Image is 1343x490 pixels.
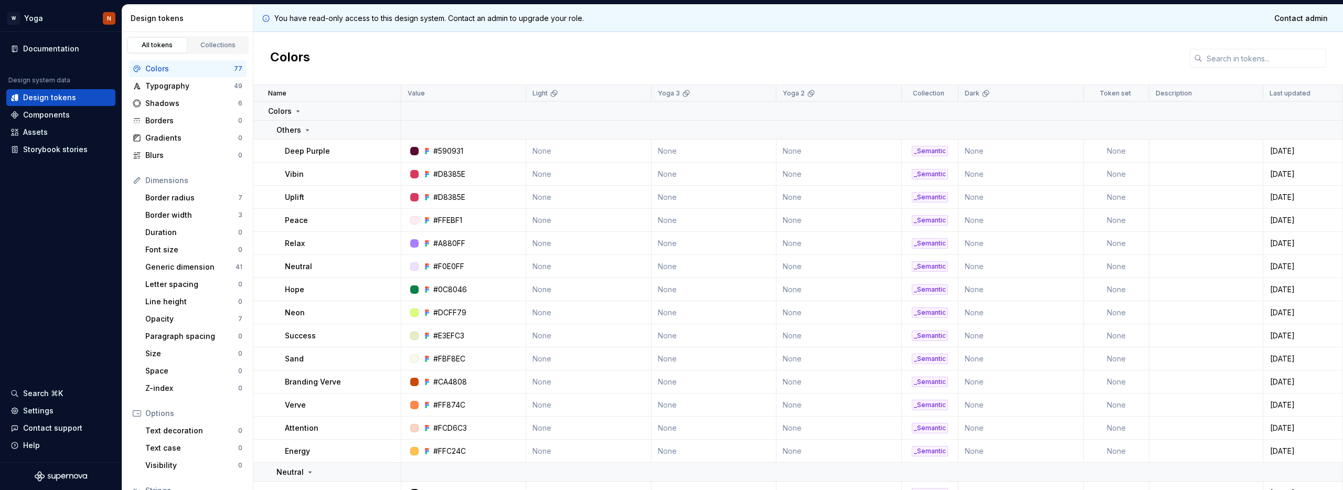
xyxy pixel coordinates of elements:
p: Collection [913,89,944,98]
div: Text case [145,443,238,453]
div: Paragraph spacing [145,331,238,342]
div: Design system data [8,76,70,84]
td: None [526,140,651,163]
div: Assets [23,127,48,137]
td: None [526,440,651,463]
div: 7 [238,315,242,323]
div: Dimensions [145,175,242,186]
div: 3 [238,211,242,219]
a: Documentation [6,40,115,57]
a: Storybook stories [6,141,115,158]
div: _Semantic [912,423,948,433]
a: Letter spacing0 [141,276,247,293]
p: Dark [965,89,979,98]
td: None [526,370,651,393]
a: Contact admin [1267,9,1335,28]
div: #D8385E [433,169,465,179]
p: Verve [285,400,306,410]
p: Value [408,89,425,98]
p: Neutral [285,261,312,272]
td: None [652,209,776,232]
div: 41 [236,263,242,271]
a: Size0 [141,345,247,362]
div: #DCFF79 [433,307,466,318]
div: #FCD6C3 [433,423,467,433]
a: Line height0 [141,293,247,310]
td: None [958,209,1083,232]
div: [DATE] [1264,400,1342,410]
td: None [776,370,901,393]
p: Others [276,125,301,135]
div: Documentation [23,44,79,54]
svg: Supernova Logo [35,471,87,482]
td: None [1084,301,1150,324]
div: _Semantic [912,169,948,179]
div: Help [23,440,40,451]
div: Line height [145,296,238,307]
td: None [776,186,901,209]
td: None [1084,417,1150,440]
div: Space [145,366,238,376]
button: Contact support [6,420,115,436]
div: [DATE] [1264,423,1342,433]
div: #CA4808 [433,377,467,387]
td: None [652,393,776,417]
a: Typography49 [129,78,247,94]
td: None [652,301,776,324]
td: None [776,347,901,370]
td: None [526,163,651,186]
td: None [1084,163,1150,186]
a: Borders0 [129,112,247,129]
td: None [1084,370,1150,393]
div: [DATE] [1264,169,1342,179]
td: None [776,278,901,301]
div: [DATE] [1264,446,1342,456]
p: Deep Purple [285,146,330,156]
div: Search ⌘K [23,388,63,399]
div: All tokens [131,41,184,49]
td: None [526,347,651,370]
p: Name [268,89,286,98]
p: Relax [285,238,305,249]
td: None [1084,393,1150,417]
td: None [1084,232,1150,255]
td: None [776,209,901,232]
div: 0 [238,461,242,470]
p: Last updated [1270,89,1310,98]
td: None [652,255,776,278]
div: #FF874C [433,400,465,410]
td: None [652,417,776,440]
div: #0C8046 [433,284,467,295]
div: 49 [234,82,242,90]
p: Peace [285,215,308,226]
div: [DATE] [1264,238,1342,249]
div: [DATE] [1264,307,1342,318]
td: None [776,232,901,255]
div: Contact support [23,423,82,433]
td: None [1084,440,1150,463]
td: None [776,255,901,278]
div: Visibility [145,460,238,471]
div: 0 [238,134,242,142]
a: Text decoration0 [141,422,247,439]
div: _Semantic [912,284,948,295]
td: None [526,301,651,324]
div: Text decoration [145,425,238,436]
div: [DATE] [1264,146,1342,156]
div: [DATE] [1264,284,1342,295]
td: None [1084,209,1150,232]
td: None [776,324,901,347]
a: Opacity7 [141,311,247,327]
div: 0 [238,384,242,392]
div: 77 [234,65,242,73]
p: Neutral [276,467,304,477]
div: 0 [238,444,242,452]
div: 7 [238,194,242,202]
div: Font size [145,244,238,255]
div: 0 [238,116,242,125]
div: #FFEBF1 [433,215,462,226]
td: None [652,440,776,463]
td: None [526,278,651,301]
a: Paragraph spacing0 [141,328,247,345]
